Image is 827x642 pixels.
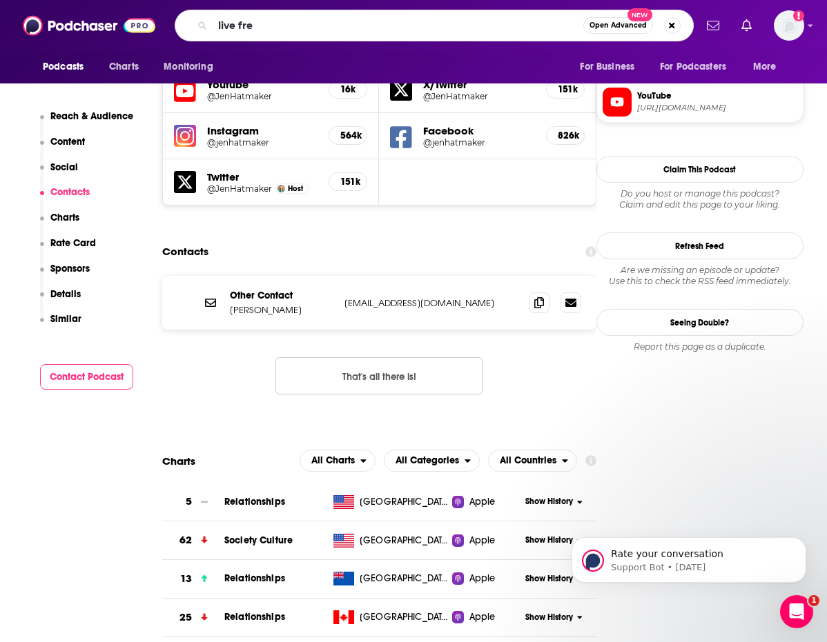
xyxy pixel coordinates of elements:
[40,313,82,339] button: Similar
[469,495,496,509] span: Apple
[384,450,480,472] h2: Categories
[186,494,192,510] h3: 5
[340,176,356,188] h5: 151k
[736,14,757,37] a: Show notifications dropdown
[423,124,534,137] h5: Facebook
[500,456,556,465] span: All Countries
[423,91,534,101] a: @JenHatmaker
[469,572,496,585] span: Apple
[40,186,90,212] button: Contacts
[396,456,459,465] span: All Categories
[596,156,804,183] button: Claim This Podcast
[207,78,318,91] h5: Youtube
[596,188,804,210] div: Claim and edit this page to your liking.
[328,572,452,585] a: [GEOGRAPHIC_DATA]
[637,90,797,102] span: YouTube
[23,12,155,39] img: Podchaser - Follow, Share and Rate Podcasts
[154,54,231,80] button: open menu
[50,136,85,148] p: Content
[213,14,583,37] input: Search podcasts, credits, & more...
[328,495,452,509] a: [GEOGRAPHIC_DATA]
[207,170,318,183] h5: Twitter
[328,610,452,624] a: [GEOGRAPHIC_DATA]
[174,125,196,147] img: iconImage
[525,612,573,623] span: Show History
[583,17,653,34] button: Open AdvancedNew
[175,10,694,41] div: Search podcasts, credits, & more...
[743,54,794,80] button: open menu
[660,57,726,77] span: For Podcasters
[384,450,480,472] button: open menu
[40,364,134,390] button: Contact Podcast
[596,309,804,336] a: Seeing Double?
[50,237,96,249] p: Rate Card
[300,450,376,472] button: open menu
[162,483,224,521] a: 5
[43,57,84,77] span: Podcasts
[179,532,192,548] h3: 62
[780,595,813,628] iframe: Intercom live chat
[40,263,90,288] button: Sponsors
[521,573,587,585] button: Show History
[50,263,90,274] p: Sponsors
[40,136,86,161] button: Content
[207,183,272,194] a: @JenHatmaker
[452,495,521,509] a: Apple
[230,304,333,316] p: [PERSON_NAME]
[452,572,521,585] a: Apple
[224,611,285,623] a: Relationships
[590,22,647,29] span: Open Advanced
[311,456,355,465] span: All Charts
[521,534,587,546] button: Show History
[627,8,652,21] span: New
[50,288,81,300] p: Details
[596,188,804,199] span: Do you host or manage this podcast?
[570,54,652,80] button: open menu
[558,83,573,95] h5: 151k
[288,184,303,193] span: Host
[50,186,90,198] p: Contacts
[50,110,133,122] p: Reach & Audience
[525,534,573,546] span: Show History
[452,534,521,548] a: Apple
[207,91,318,101] a: @JenHatmaker
[224,534,293,546] span: Society Culture
[40,110,134,136] button: Reach & Audience
[40,288,81,314] button: Details
[224,572,285,584] span: Relationships
[40,161,79,187] button: Social
[162,599,224,636] a: 25
[230,290,333,301] p: Other Contact
[162,454,195,468] h2: Charts
[207,124,318,137] h5: Instagram
[774,10,804,41] img: User Profile
[753,57,777,77] span: More
[521,612,587,623] button: Show History
[596,232,804,259] button: Refresh Feed
[224,496,285,508] span: Relationships
[488,450,577,472] button: open menu
[50,313,81,325] p: Similar
[360,572,449,585] span: New Zealand
[278,185,285,192] img: Jen Hatmaker
[50,212,79,223] p: Charts
[40,237,97,263] button: Rate Card
[179,610,192,625] h3: 25
[360,495,449,509] span: United States
[162,560,224,598] a: 13
[423,78,534,91] h5: X/Twitter
[180,571,192,587] h3: 13
[551,508,827,605] iframe: Intercom notifications message
[207,137,318,148] a: @jenhatmaker
[109,57,139,77] span: Charts
[40,212,80,237] button: Charts
[525,573,573,585] span: Show History
[774,10,804,41] span: Logged in as shcarlos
